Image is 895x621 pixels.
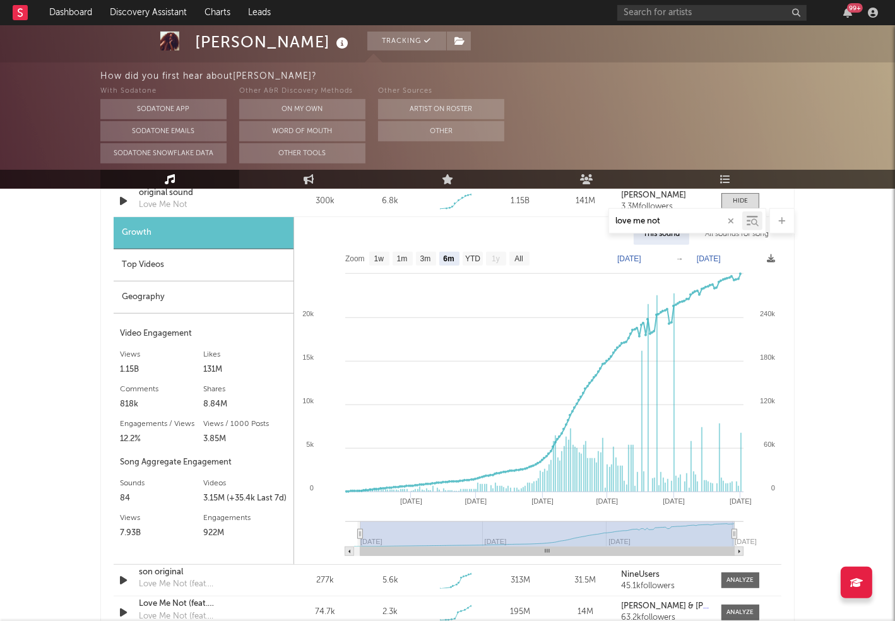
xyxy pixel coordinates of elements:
div: 12.2% [120,432,204,447]
text: 120k [760,397,775,405]
div: With Sodatone [100,84,227,99]
text: [DATE] [730,497,752,505]
div: 313M [491,574,550,587]
text: 1w [374,254,384,263]
button: Sodatone Emails [100,121,227,141]
div: 2.3k [382,606,398,618]
div: 6.8k [382,195,398,208]
text: 0 [771,484,775,492]
div: All sounds for song [696,223,778,245]
div: [PERSON_NAME] [195,32,352,52]
text: 10k [302,397,314,405]
div: Song Aggregate Engagement [120,455,287,470]
div: 195M [491,606,550,618]
text: [DATE] [531,497,554,505]
text: 15k [302,353,314,361]
button: Other Tools [239,143,365,163]
a: Love Me Not (feat. [PERSON_NAME][GEOGRAPHIC_DATA]) [139,598,271,610]
div: 131M [204,362,288,377]
div: Top Videos [114,249,293,281]
div: Views [120,511,204,526]
a: original sound [139,187,271,199]
text: All [514,254,523,263]
text: 6m [443,254,454,263]
div: 3.3M followers [621,203,709,211]
input: Search for artists [617,5,807,21]
button: Word Of Mouth [239,121,365,141]
div: Comments [120,382,204,397]
text: [DATE] [663,497,685,505]
div: 1.15B [120,362,204,377]
div: 277k [296,574,355,587]
div: How did you first hear about [PERSON_NAME] ? [100,69,895,84]
text: 180k [760,353,775,361]
div: 14M [556,606,615,618]
input: Search by song name or URL [609,216,742,227]
div: Other A&R Discovery Methods [239,84,365,99]
div: 141M [556,195,615,208]
div: Video Engagement [120,326,287,341]
div: Sounds [120,476,204,491]
div: Engagements [204,511,288,526]
text: 3m [420,254,430,263]
button: Other [378,121,504,141]
div: Engagements / Views [120,417,204,432]
div: 84 [120,491,204,506]
text: YTD [465,254,480,263]
text: [DATE] [465,497,487,505]
div: 3.85M [204,432,288,447]
text: 5k [306,441,314,448]
div: 1.15B [491,195,550,208]
div: Geography [114,281,293,314]
text: → [676,254,684,263]
button: 99+ [843,8,852,18]
div: 99 + [847,3,863,13]
div: 74.7k [296,606,355,618]
strong: [PERSON_NAME] [621,191,686,199]
div: 45.1k followers [621,582,709,591]
div: 5.6k [382,574,398,587]
text: [DATE] [617,254,641,263]
div: Love Me Not [139,199,187,211]
div: 922M [204,526,288,541]
text: 60k [764,441,775,448]
a: [PERSON_NAME] & [PERSON_NAME] [GEOGRAPHIC_DATA] [621,602,709,611]
text: 1m [396,254,407,263]
text: 240k [760,310,775,317]
text: [DATE] [596,497,618,505]
a: [PERSON_NAME] [621,191,709,200]
div: Shares [204,382,288,397]
div: 3.15M (+35.4k Last 7d) [204,491,288,506]
div: Views / 1000 Posts [204,417,288,432]
text: 0 [310,484,314,492]
button: Sodatone App [100,99,227,119]
div: 8.84M [204,397,288,412]
a: son original [139,566,271,579]
button: On My Own [239,99,365,119]
text: 20k [302,310,314,317]
text: 1y [492,254,500,263]
div: 7.93B [120,526,204,541]
div: 31.5M [556,574,615,587]
text: [DATE] [697,254,721,263]
button: Tracking [367,32,446,50]
text: [DATE] [400,497,422,505]
div: Love Me Not (feat. [PERSON_NAME][GEOGRAPHIC_DATA]) [139,578,271,591]
div: 300k [296,195,355,208]
strong: NineUsers [621,571,660,579]
div: This sound [634,223,689,245]
div: Views [120,347,204,362]
strong: [PERSON_NAME] & [PERSON_NAME] [GEOGRAPHIC_DATA] [621,602,848,610]
button: Artist on Roster [378,99,504,119]
div: Other Sources [378,84,504,99]
div: Likes [204,347,288,362]
div: Videos [204,476,288,491]
text: [DATE] [735,538,757,545]
text: Zoom [345,254,365,263]
button: Sodatone Snowflake Data [100,143,227,163]
a: NineUsers [621,571,709,579]
div: 818k [120,397,204,412]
